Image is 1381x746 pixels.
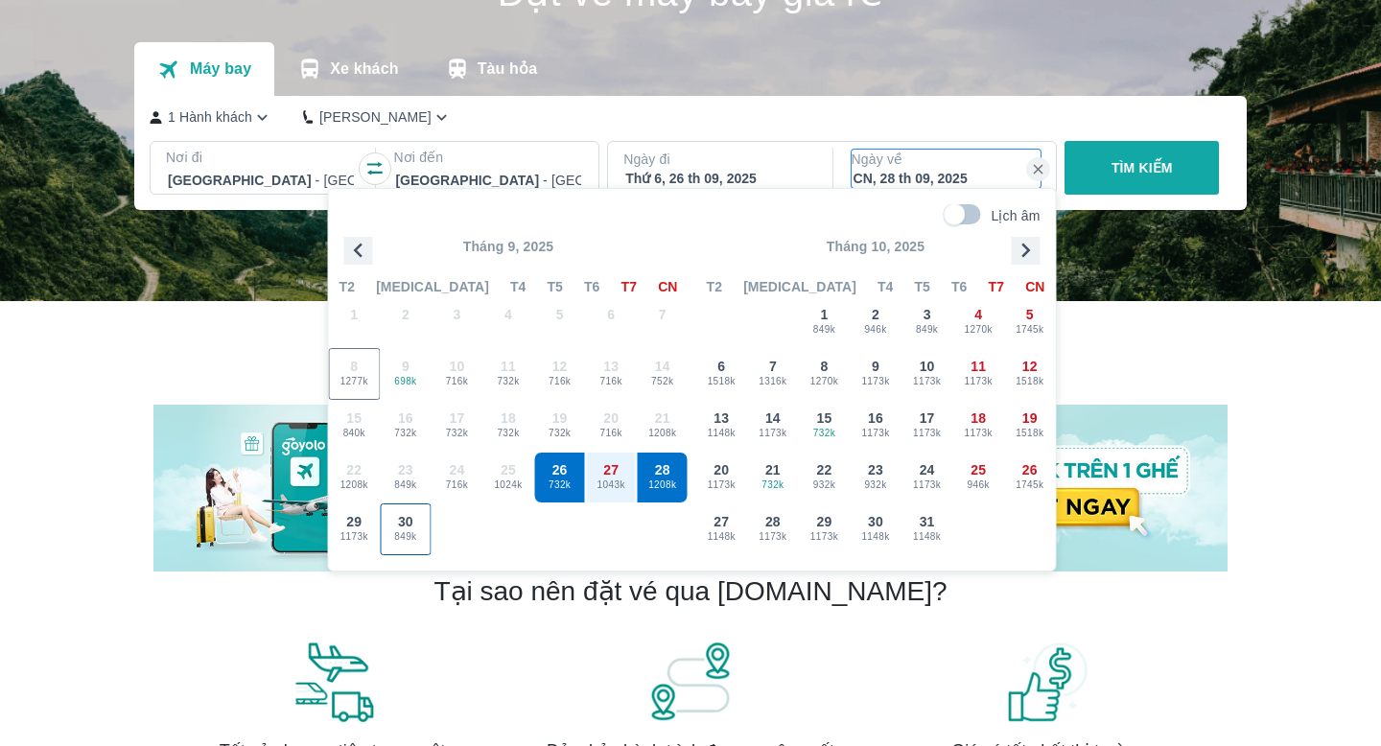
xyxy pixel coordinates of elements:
span: T2 [339,277,355,296]
span: 27 [714,512,729,531]
span: 1173k [800,529,850,545]
button: 171173k [901,400,953,452]
span: 9 [872,357,879,376]
button: 291173k [329,503,381,555]
span: 28 [655,460,670,479]
span: 932k [800,478,850,493]
button: 261745k [1004,452,1056,503]
span: 14 [765,408,781,428]
h2: Chương trình giảm giá [153,332,1228,366]
button: 51745k [1004,296,1056,348]
span: 732k [748,478,798,493]
span: 1148k [902,529,952,545]
button: 30849k [380,503,432,555]
p: Lịch âm [992,206,1041,225]
span: 25 [971,460,986,479]
span: 22 [817,460,832,479]
button: 101173k [901,348,953,400]
span: 1745k [1005,478,1055,493]
span: 13 [714,408,729,428]
span: 1173k [748,426,798,441]
button: 3849k [901,296,953,348]
button: 111173k [952,348,1004,400]
span: 23 [868,460,883,479]
button: 91173k [850,348,901,400]
span: 4 [974,305,982,324]
span: 849k [800,322,850,338]
button: 1849k [799,296,851,348]
p: 1 Hành khách [168,107,252,127]
button: 61518k [696,348,748,400]
span: 1208k [638,478,688,493]
button: 291173k [799,503,851,555]
span: 17 [920,408,935,428]
div: CN, 28 th 09, 2025 [854,169,1040,188]
span: T4 [510,277,526,296]
span: 946k [851,322,901,338]
button: 81270k [799,348,851,400]
button: 26732k [534,452,586,503]
span: 5 [1026,305,1034,324]
span: T6 [584,277,599,296]
button: 25946k [952,452,1004,503]
span: CN [1025,277,1044,296]
span: 1043k [586,478,636,493]
button: 301148k [850,503,901,555]
span: 1518k [1005,426,1055,441]
button: 161173k [850,400,901,452]
p: Tàu hỏa [478,59,538,79]
button: [PERSON_NAME] [303,107,452,128]
span: T5 [548,277,563,296]
p: Xe khách [330,59,398,79]
span: 26 [552,460,568,479]
span: 30 [398,512,413,531]
button: 21732k [747,452,799,503]
span: T7 [989,277,1004,296]
div: transportation tabs [134,42,560,96]
span: T7 [621,277,637,296]
span: 1173k [953,426,1003,441]
span: [MEDICAL_DATA] [376,277,489,296]
p: TÌM KIẾM [1112,158,1173,177]
span: 932k [851,478,901,493]
span: 1270k [800,374,850,389]
span: 1316k [748,374,798,389]
span: 1270k [953,322,1003,338]
span: 1173k [697,478,747,493]
span: 19 [1022,408,1038,428]
span: 24 [920,460,935,479]
span: 2 [872,305,879,324]
span: 11 [971,357,986,376]
span: 1745k [1005,322,1055,338]
span: 1173k [902,426,952,441]
button: 201173k [696,452,748,503]
p: Tháng 9, 2025 [329,237,689,256]
button: 71316k [747,348,799,400]
span: 8 [820,357,828,376]
p: Ngày đi [623,150,813,169]
span: 1518k [1005,374,1055,389]
img: banner [290,640,376,724]
p: Nơi đến [393,148,583,167]
button: 41270k [952,296,1004,348]
span: 732k [535,478,585,493]
span: 1173k [902,374,952,389]
button: 281208k [637,452,689,503]
span: 732k [800,426,850,441]
button: 15732k [799,400,851,452]
span: 18 [971,408,986,428]
span: 28 [765,512,781,531]
p: [PERSON_NAME] [319,107,432,127]
span: 29 [346,512,362,531]
span: 1173k [851,374,901,389]
span: 849k [381,529,431,545]
button: 22932k [799,452,851,503]
p: Ngày về [852,150,1042,169]
button: 271043k [585,452,637,503]
button: 181173k [952,400,1004,452]
img: banner [1005,640,1091,724]
img: banner [647,640,734,724]
p: Máy bay [190,59,251,79]
span: 20 [714,460,729,479]
button: 141173k [747,400,799,452]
